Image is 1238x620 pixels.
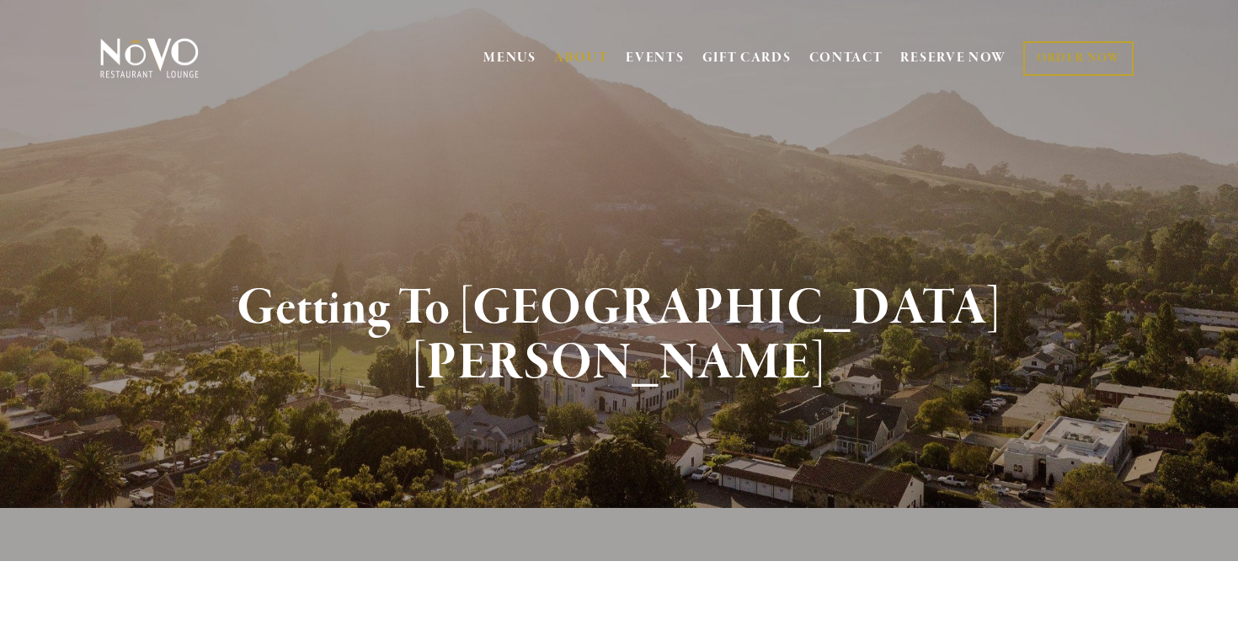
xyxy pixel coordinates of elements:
[702,42,792,74] a: GIFT CARDS
[809,42,883,74] a: CONTACT
[900,42,1006,74] a: RESERVE NOW
[128,281,1110,391] h1: Getting To [GEOGRAPHIC_DATA][PERSON_NAME]
[97,37,202,79] img: Novo Restaurant &amp; Lounge
[483,50,536,67] a: MENUS
[626,50,684,67] a: EVENTS
[1023,41,1134,76] a: ORDER NOW
[554,50,609,67] a: ABOUT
